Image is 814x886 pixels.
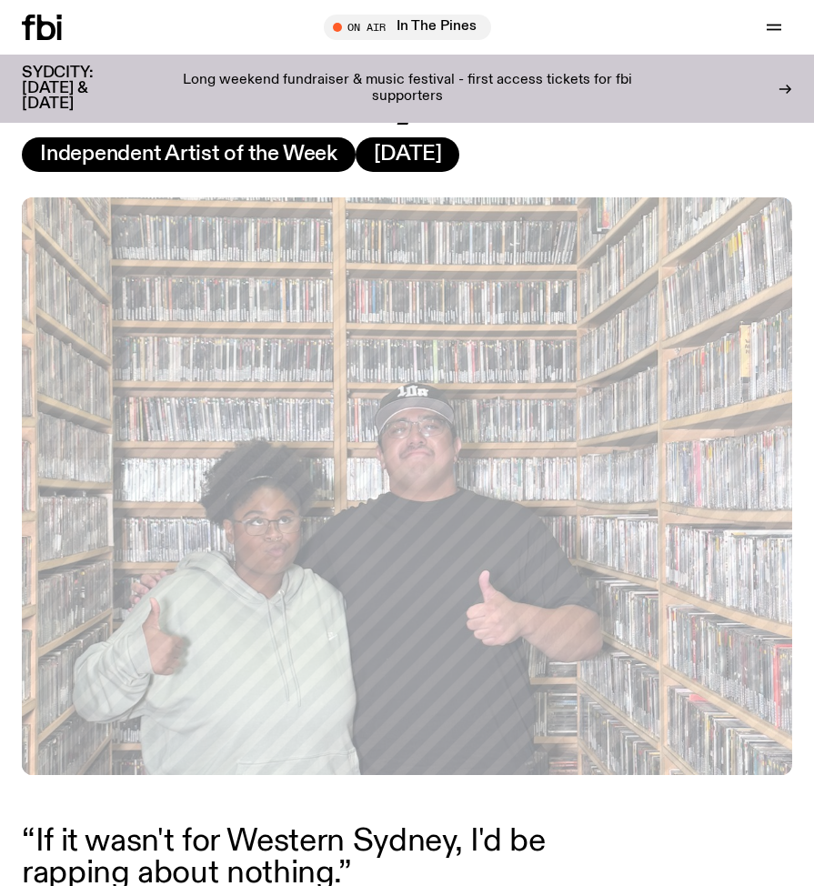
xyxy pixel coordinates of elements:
[153,73,661,105] p: Long weekend fundraiser & music festival - first access tickets for fbi supporters
[22,65,138,112] h3: SYDCITY: [DATE] & [DATE]
[40,145,337,165] span: Independent Artist of the Week
[324,15,491,40] button: On AirIn The Pines
[374,145,442,165] span: [DATE]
